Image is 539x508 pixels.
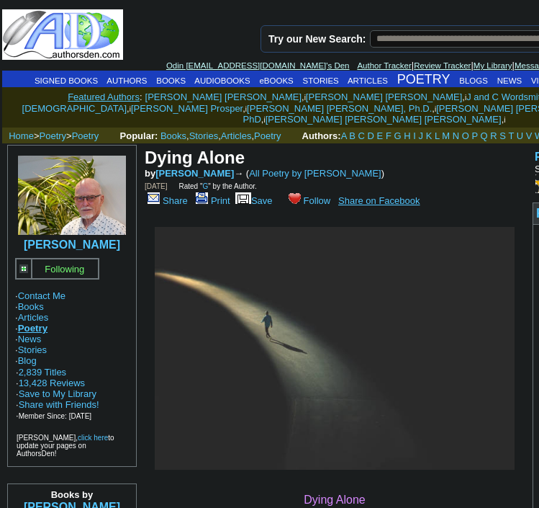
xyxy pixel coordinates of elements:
a: P [472,130,478,141]
a: Stories [18,344,47,355]
font: i [245,105,247,113]
a: T [508,130,514,141]
a: B [349,130,355,141]
a: Articles [18,312,49,323]
font: i [304,94,306,102]
font: [PERSON_NAME], to update your pages on AuthorsDen! [17,434,114,458]
a: News [18,334,42,344]
a: Save [235,195,273,206]
a: Save to My Library [19,388,96,399]
a: M [442,130,450,141]
a: F [386,130,391,141]
a: [PERSON_NAME] [PERSON_NAME] [145,92,302,102]
a: Books [160,130,186,141]
a: Poetry [40,130,67,141]
font: Following [45,264,84,275]
a: Poetry [254,130,281,141]
b: Books by [51,489,94,500]
img: print.gif [196,192,208,204]
font: · · [16,367,99,421]
font: i [504,116,505,124]
a: Poetry [72,130,99,141]
font: Rated " " by the Author. [178,182,256,190]
font: : [140,92,142,102]
a: Stories [189,130,218,141]
font: i [130,105,131,113]
a: Featured Authors [68,92,140,102]
a: G [203,182,209,190]
a: Blog [18,355,37,366]
img: heart.gif [289,192,301,204]
a: Share [145,195,188,206]
font: i [465,94,466,102]
font: Dying Alone [145,148,245,167]
a: V [526,130,533,141]
a: POETRY [397,72,450,86]
img: logo_ad.gif [2,9,123,60]
font: · · · [16,388,99,421]
a: Contact Me [18,290,65,301]
a: U [517,130,523,141]
a: L [435,130,440,141]
b: Popular: [120,130,158,141]
img: share_page.gif [148,192,160,204]
a: Author Tracker [357,61,411,70]
a: D [368,130,374,141]
a: Review Tracker [414,61,471,70]
a: ARTICLES [348,76,388,85]
a: eBOOKS [259,76,293,85]
a: A [341,130,347,141]
font: > > [4,130,117,141]
img: 1363.jpg [18,156,126,235]
a: Odin [EMAIL_ADDRESS][DOMAIN_NAME]'s Den [166,61,350,70]
a: [PERSON_NAME] [PERSON_NAME], Ph.D. [247,103,432,114]
a: O [462,130,469,141]
a: SIGNED BOOKS [35,76,98,85]
a: [PERSON_NAME] Prosper [131,103,243,114]
a: 2,839 Titles [19,367,67,378]
font: by [145,168,234,179]
a: NEWS [497,76,522,85]
img: 368939.jpg [155,227,515,470]
a: 13,428 Reviews [19,378,86,388]
a: R [490,130,497,141]
font: i [263,116,265,124]
font: → ( ) [234,168,384,179]
img: gc.jpg [19,264,28,273]
a: E [377,130,384,141]
a: Q [481,130,488,141]
a: S [499,130,506,141]
a: I [413,130,416,141]
a: [PERSON_NAME] [PERSON_NAME] [306,92,462,102]
a: Following [45,262,84,275]
font: i [435,105,436,113]
a: N [453,130,459,141]
font: · · · · · · · [15,290,129,422]
span: Dying Alone [304,494,365,506]
a: STORIES [303,76,339,85]
a: Follow [286,195,331,206]
a: Articles [221,130,252,141]
a: BLOGS [459,76,488,85]
font: [DATE] [145,182,167,190]
img: library.gif [235,192,251,204]
label: Try our New Search: [268,33,366,45]
a: Poetry [18,323,47,334]
a: K [426,130,432,141]
a: [PERSON_NAME] [155,168,234,179]
a: [PERSON_NAME] [24,239,120,251]
a: [PERSON_NAME] [PERSON_NAME] [PERSON_NAME] [266,114,502,125]
a: C [358,130,365,141]
a: click here [78,434,108,442]
a: AUDIOBOOKS [194,76,250,85]
a: Books [18,301,44,312]
a: Share on Facebook [338,195,420,206]
a: All Poetry by [PERSON_NAME] [249,168,381,179]
font: Member Since: [DATE] [19,412,92,420]
a: AUTHORS [107,76,147,85]
b: Authors: [302,130,341,141]
a: H [404,130,410,141]
a: Home [9,130,34,141]
a: Share with Friends! [19,399,99,410]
